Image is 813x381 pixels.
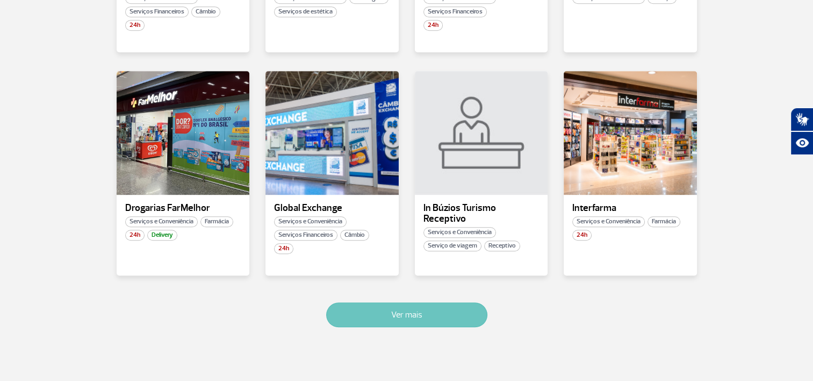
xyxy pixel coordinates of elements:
span: 24h [274,243,293,254]
span: 24h [125,230,145,241]
span: Serviços e Conveniência [125,216,198,227]
button: Ver mais [326,302,487,327]
span: 24h [572,230,592,241]
span: Câmbio [191,6,220,17]
span: Serviços e Conveniência [572,216,645,227]
span: 24h [423,20,443,31]
div: Plugin de acessibilidade da Hand Talk. [790,108,813,155]
span: Serviços e Conveniência [423,227,496,238]
span: Farmácia [647,216,680,227]
span: Receptivo [484,241,520,251]
p: In Búzios Turismo Receptivo [423,203,539,224]
button: Abrir tradutor de língua de sinais. [790,108,813,131]
span: Delivery [147,230,177,241]
span: Serviço de viagem [423,241,481,251]
p: Interfarma [572,203,688,214]
span: Serviços e Conveniência [274,216,347,227]
p: Drogarias FarMelhor [125,203,241,214]
span: Serviços Financeiros [125,6,189,17]
p: Global Exchange [274,203,390,214]
span: Serviços Financeiros [274,230,337,241]
span: 24h [125,20,145,31]
span: Farmácia [200,216,233,227]
span: Serviços Financeiros [423,6,487,17]
span: Serviços de estética [274,6,337,17]
button: Abrir recursos assistivos. [790,131,813,155]
span: Câmbio [340,230,369,241]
